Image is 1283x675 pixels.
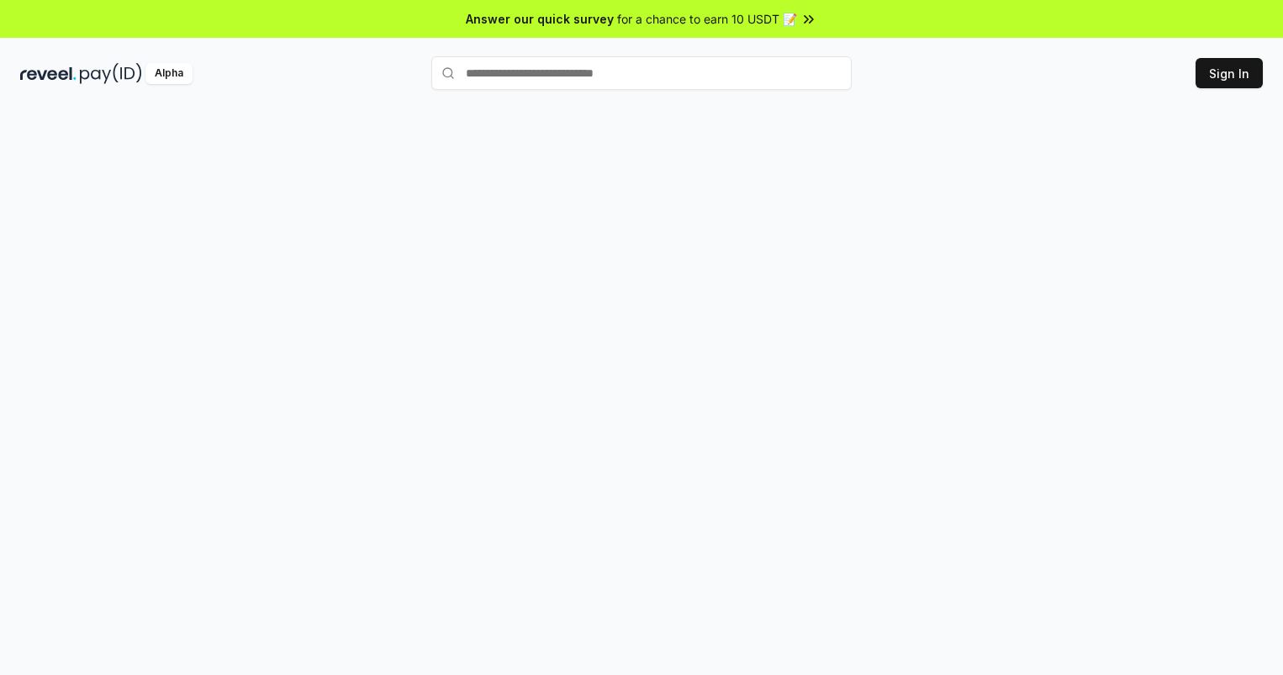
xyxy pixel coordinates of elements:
div: Alpha [145,63,193,84]
img: reveel_dark [20,63,77,84]
button: Sign In [1196,58,1263,88]
span: for a chance to earn 10 USDT 📝 [617,10,797,28]
span: Answer our quick survey [466,10,614,28]
img: pay_id [80,63,142,84]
